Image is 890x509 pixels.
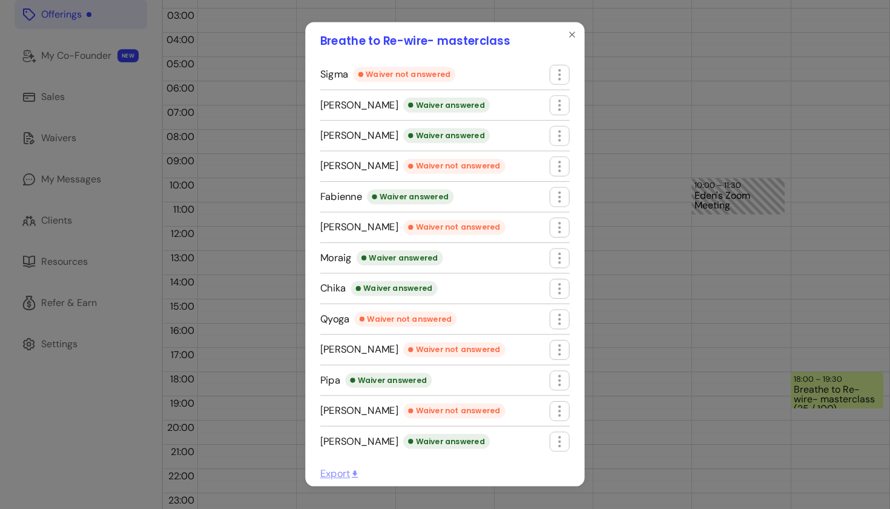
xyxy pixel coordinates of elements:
span: Sigma [320,67,455,82]
div: Waiver answered [403,98,490,113]
div: Waiver answered [357,251,443,266]
span: [PERSON_NAME] [320,220,506,235]
div: Waiver answered [403,128,490,144]
span: [PERSON_NAME] [320,434,490,450]
div: Waiver not answered [355,312,457,327]
div: Waiver answered [367,190,453,205]
div: Waiver not answered [403,404,506,419]
span: [PERSON_NAME] [320,342,506,358]
span: Fabienne [320,190,453,205]
span: Qyoga [320,312,457,327]
div: Waiver not answered [403,220,506,235]
span: Moraig [320,251,443,266]
span: Export [320,467,360,481]
span: [PERSON_NAME] [320,98,490,113]
button: Close [562,25,582,45]
div: Waiver answered [351,281,437,296]
div: Waiver not answered [354,67,456,82]
span: [PERSON_NAME] [320,404,506,419]
span: [PERSON_NAME] [320,159,506,174]
div: Waiver answered [403,434,490,450]
span: Pipa [320,373,432,388]
div: Waiver not answered [403,159,506,174]
span: [PERSON_NAME] [320,128,490,144]
span: Chika [320,281,438,296]
div: Waiver answered [345,373,432,388]
div: Waiver not answered [403,342,506,358]
h1: Breathe to Re-wire- masterclass [320,32,510,50]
